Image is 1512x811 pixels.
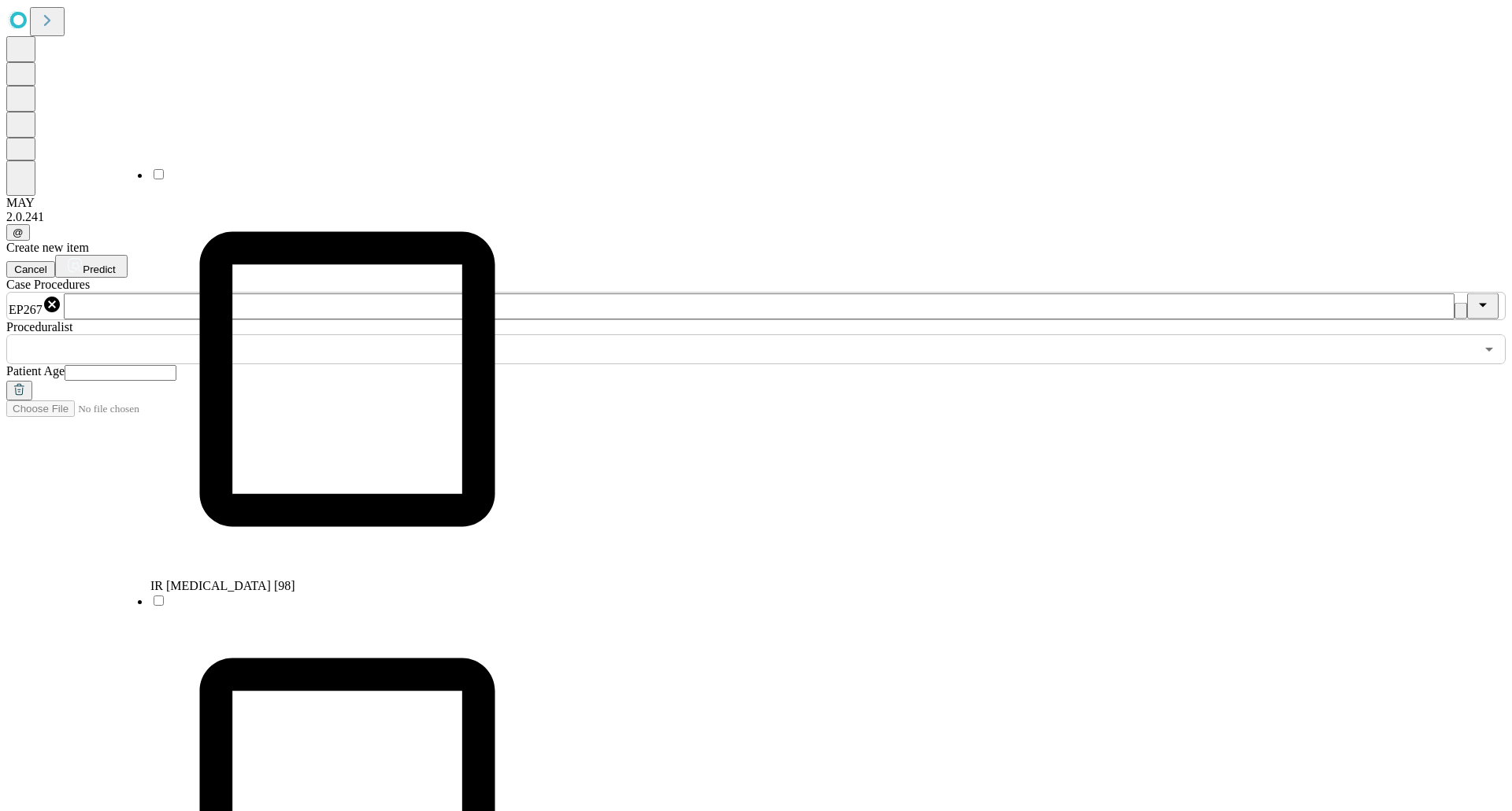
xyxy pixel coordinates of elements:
[1455,303,1467,319] button: Clear
[83,264,115,275] span: Predict
[6,320,72,334] span: Proceduralist
[1467,293,1499,319] button: Close
[150,579,295,592] span: IR [MEDICAL_DATA] [98]
[6,278,90,291] span: Scheduled Procedure
[13,227,24,238] span: @
[55,255,128,278] button: Predict
[6,364,65,378] span: Patient Age
[9,295,61,317] div: EP267
[6,210,1506,224] div: 2.0.241
[6,196,1506,210] div: MAY
[9,303,43,316] span: EP267
[1478,338,1500,360] button: Open
[14,264,47,275] span: Cancel
[6,224,30,241] button: @
[6,261,55,278] button: Cancel
[6,241,89,254] span: Create new item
